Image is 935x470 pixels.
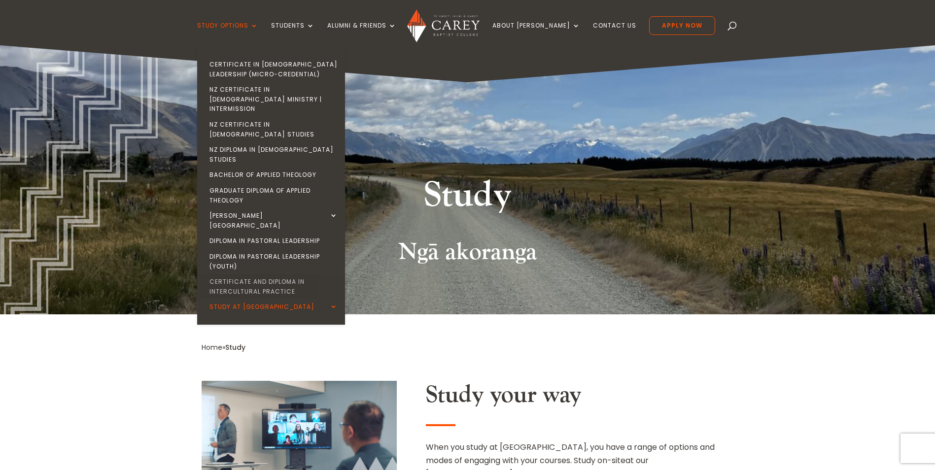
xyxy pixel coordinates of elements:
a: NZ Certificate in [DEMOGRAPHIC_DATA] Ministry | Intermission [200,82,347,117]
span: When you study at [GEOGRAPHIC_DATA], you have a range of options and modes of engaging with your ... [426,441,715,466]
a: Diploma in Pastoral Leadership (Youth) [200,249,347,274]
img: Carey Baptist College [407,9,480,42]
h2: Study your way [426,381,733,414]
a: Certificate in [DEMOGRAPHIC_DATA] Leadership (Micro-credential) [200,57,347,82]
a: About [PERSON_NAME] [492,22,580,45]
h2: Ngā akoranga [202,238,734,271]
a: Study at [GEOGRAPHIC_DATA] [200,299,347,315]
span: » [202,342,245,352]
a: Study Options [197,22,258,45]
a: Home [202,342,222,352]
h1: Study [283,172,653,224]
span: Study [225,342,245,352]
a: NZ Diploma in [DEMOGRAPHIC_DATA] Studies [200,142,347,167]
a: Graduate Diploma of Applied Theology [200,183,347,208]
a: [PERSON_NAME][GEOGRAPHIC_DATA] [200,208,347,233]
a: Students [271,22,314,45]
a: Contact Us [593,22,636,45]
a: Apply Now [649,16,715,35]
a: Diploma in Pastoral Leadership [200,233,347,249]
a: NZ Certificate in [DEMOGRAPHIC_DATA] Studies [200,117,347,142]
a: Alumni & Friends [327,22,396,45]
a: Certificate and Diploma in Intercultural Practice [200,274,347,299]
a: Bachelor of Applied Theology [200,167,347,183]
